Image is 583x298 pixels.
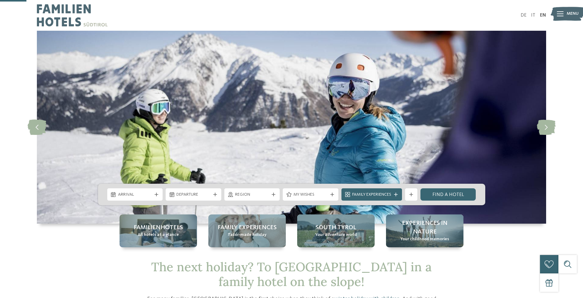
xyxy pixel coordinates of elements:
span: Experiences in nature [392,219,457,236]
span: Region [235,192,269,198]
a: Family hotel on the slope = boundless fun South Tyrol Your adventure world [297,214,375,247]
span: My wishes [293,192,328,198]
span: Menu [567,11,579,17]
a: Family hotel on the slope = boundless fun Family Experiences Tailor-made holiday [208,214,286,247]
span: Departure [176,192,211,198]
a: IT [531,13,535,18]
a: Find a hotel [420,188,476,201]
img: Family hotel on the slope = boundless fun [37,31,546,224]
span: Tailor-made holiday [228,232,266,238]
span: Familienhotels [134,223,183,232]
span: All hotels at a glance [138,232,179,238]
span: South Tyrol [316,223,356,232]
span: Arrival [118,192,152,198]
span: Family Experiences [218,223,277,232]
span: Your adventure world [315,232,357,238]
span: The next holiday? To [GEOGRAPHIC_DATA] in a family hotel on the slope! [151,259,432,289]
a: Family hotel on the slope = boundless fun Familienhotels All hotels at a glance [120,214,197,247]
a: EN [540,13,546,18]
span: Family Experiences [352,192,391,198]
a: Family hotel on the slope = boundless fun Experiences in nature Your childhood memories [386,214,463,247]
span: Your childhood memories [400,236,449,242]
a: DE [521,13,526,18]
